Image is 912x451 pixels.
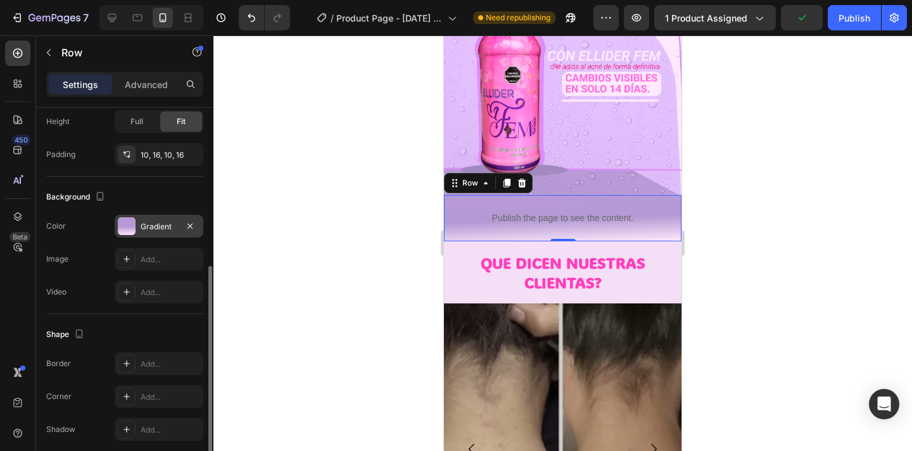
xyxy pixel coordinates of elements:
span: / [331,11,334,25]
div: Add... [141,287,200,298]
div: Undo/Redo [239,5,290,30]
p: Settings [63,78,98,91]
div: 450 [12,135,30,145]
p: Advanced [125,78,168,91]
span: 1 product assigned [665,11,747,25]
span: Need republishing [486,12,550,23]
div: Add... [141,424,200,436]
button: 7 [5,5,94,30]
div: Beta [9,232,30,242]
div: Background [46,189,108,206]
div: Video [46,286,66,298]
div: Corner [46,391,72,402]
div: Color [46,220,66,232]
button: Publish [828,5,881,30]
span: Full [130,116,143,127]
button: 1 product assigned [654,5,776,30]
button: Carousel Back Arrow [10,396,46,431]
div: Height [46,116,70,127]
div: Open Intercom Messenger [869,389,899,419]
div: Add... [141,391,200,403]
div: Publish [839,11,870,25]
div: Padding [46,149,75,160]
div: Add... [141,359,200,370]
p: 7 [83,10,89,25]
div: Border [46,358,71,369]
div: Shape [46,326,87,343]
p: Row [61,45,169,60]
div: 10, 16, 10, 16 [141,149,200,161]
iframe: Design area [444,35,681,451]
div: Gradient [141,221,177,232]
button: Carousel Next Arrow [192,396,227,431]
div: Image [46,253,68,265]
span: Product Page - [DATE] 22:13:36 [336,11,443,25]
div: Add... [141,254,200,265]
div: Shadow [46,424,75,435]
span: Fit [177,116,186,127]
